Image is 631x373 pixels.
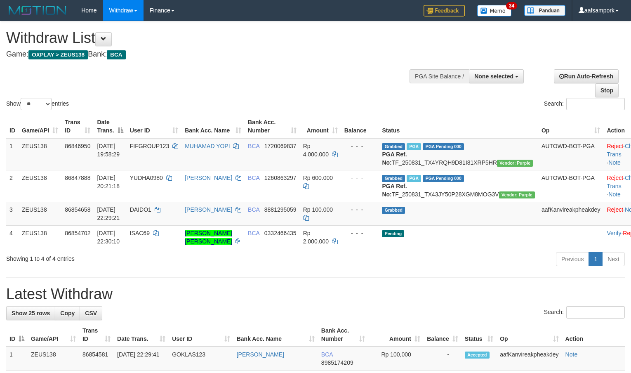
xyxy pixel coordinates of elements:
label: Show entries [6,98,69,110]
h4: Game: Bank: [6,50,412,59]
h1: Latest Withdraw [6,286,625,302]
a: Note [565,351,578,358]
div: - - - [344,142,376,150]
div: - - - [344,205,376,214]
th: Bank Acc. Number: activate to sort column ascending [318,323,368,347]
span: Grabbed [382,143,405,150]
td: TF_250831_TX4YRQH9D81I81XRP5HR [379,138,538,170]
td: ZEUS138 [19,170,61,202]
span: CSV [85,310,97,316]
td: [DATE] 22:29:41 [114,347,169,371]
span: Copy 0332466435 to clipboard [264,230,297,236]
a: [PERSON_NAME] [PERSON_NAME] [185,230,232,245]
span: BCA [248,143,259,149]
a: Stop [595,83,619,97]
span: 86847888 [65,175,90,181]
span: Copy [60,310,75,316]
td: ZEUS138 [28,347,79,371]
span: Marked by aafnoeunsreypich [407,175,421,182]
span: BCA [248,206,259,213]
th: User ID: activate to sort column ascending [127,115,181,138]
th: Balance: activate to sort column ascending [424,323,461,347]
span: Copy 1260863297 to clipboard [264,175,297,181]
div: PGA Site Balance / [410,69,469,83]
th: Date Trans.: activate to sort column descending [94,115,126,138]
span: [DATE] 20:21:18 [97,175,120,189]
a: CSV [80,306,102,320]
span: [DATE] 19:58:29 [97,143,120,158]
span: 86846950 [65,143,90,149]
td: aafKanvireakpheakdey [538,202,603,225]
span: Pending [382,230,404,237]
th: Bank Acc. Name: activate to sort column ascending [181,115,245,138]
a: [PERSON_NAME] [185,175,232,181]
h1: Withdraw List [6,30,412,46]
th: Action [562,323,625,347]
th: Status: activate to sort column ascending [461,323,497,347]
div: Showing 1 to 4 of 4 entries [6,251,257,263]
span: [DATE] 22:30:10 [97,230,120,245]
td: TF_250831_TX43JY50P28XGM8MOG3V [379,170,538,202]
span: Copy 8881295059 to clipboard [264,206,297,213]
div: - - - [344,174,376,182]
span: Rp 600.000 [303,175,333,181]
th: Op: activate to sort column ascending [538,115,603,138]
span: Copy 1720069837 to clipboard [264,143,297,149]
a: Reject [607,206,623,213]
span: FIFGROUP123 [130,143,170,149]
span: [DATE] 22:29:21 [97,206,120,221]
span: BCA [248,230,259,236]
span: BCA [107,50,125,59]
img: Button%20Memo.svg [477,5,512,17]
th: Bank Acc. Name: activate to sort column ascending [233,323,318,347]
td: aafKanvireakpheakdey [497,347,562,371]
td: 2 [6,170,19,202]
span: ISAC69 [130,230,150,236]
img: panduan.png [524,5,565,16]
th: ID [6,115,19,138]
span: Rp 2.000.000 [303,230,329,245]
th: Amount: activate to sort column ascending [368,323,424,347]
a: Previous [556,252,589,266]
a: Note [608,191,621,198]
span: 34 [506,2,517,9]
a: [PERSON_NAME] [185,206,232,213]
a: Next [602,252,625,266]
td: ZEUS138 [19,202,61,225]
a: Run Auto-Refresh [554,69,619,83]
a: Show 25 rows [6,306,55,320]
td: - [424,347,461,371]
b: PGA Ref. No: [382,151,407,166]
th: Op: activate to sort column ascending [497,323,562,347]
th: Game/API: activate to sort column ascending [19,115,61,138]
span: Show 25 rows [12,310,50,316]
td: AUTOWD-BOT-PGA [538,138,603,170]
a: Reject [607,175,623,181]
span: 86854702 [65,230,90,236]
td: GOKLAS123 [169,347,233,371]
b: PGA Ref. No: [382,183,407,198]
td: 4 [6,225,19,249]
img: Feedback.jpg [424,5,465,17]
a: Copy [55,306,80,320]
span: Vendor URL: https://trx4.1velocity.biz [499,191,535,198]
td: ZEUS138 [19,138,61,170]
th: Status [379,115,538,138]
span: Accepted [465,352,490,359]
a: [PERSON_NAME] [237,351,284,358]
span: OXPLAY > ZEUS138 [28,50,88,59]
a: Reject [607,143,623,149]
img: MOTION_logo.png [6,4,69,17]
th: Balance [341,115,379,138]
th: Trans ID: activate to sort column ascending [61,115,94,138]
td: 3 [6,202,19,225]
span: Grabbed [382,175,405,182]
th: Bank Acc. Number: activate to sort column ascending [245,115,300,138]
button: None selected [469,69,524,83]
span: DAIDO1 [130,206,151,213]
input: Search: [566,306,625,319]
td: 1 [6,347,28,371]
th: Amount: activate to sort column ascending [300,115,341,138]
th: Trans ID: activate to sort column ascending [79,323,114,347]
span: Vendor URL: https://trx4.1velocity.biz [497,160,533,167]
